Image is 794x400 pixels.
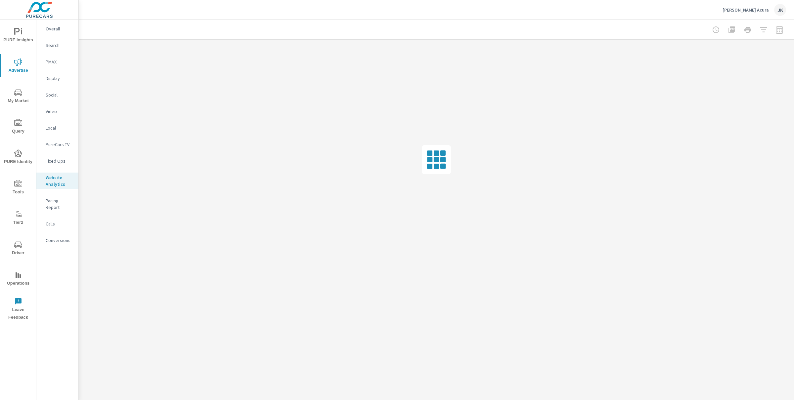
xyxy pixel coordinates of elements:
p: Overall [46,25,73,32]
p: [PERSON_NAME] Acura [723,7,769,13]
div: Search [36,40,78,50]
span: My Market [2,89,34,105]
p: Conversions [46,237,73,244]
p: Video [46,108,73,115]
span: Driver [2,241,34,257]
span: Query [2,119,34,135]
div: Display [36,73,78,83]
div: Overall [36,24,78,34]
p: Fixed Ops [46,158,73,164]
span: PURE Insights [2,28,34,44]
div: Local [36,123,78,133]
span: PURE Identity [2,149,34,166]
span: Tier2 [2,210,34,226]
p: Calls [46,220,73,227]
div: nav menu [0,20,36,324]
div: PureCars TV [36,140,78,149]
span: Tools [2,180,34,196]
p: Website Analytics [46,174,73,187]
span: Advertise [2,58,34,74]
div: Website Analytics [36,173,78,189]
div: Pacing Report [36,196,78,212]
span: Operations [2,271,34,287]
span: Leave Feedback [2,298,34,321]
div: Fixed Ops [36,156,78,166]
div: JK [774,4,786,16]
p: Social [46,92,73,98]
p: PureCars TV [46,141,73,148]
p: PMAX [46,59,73,65]
div: Video [36,106,78,116]
div: PMAX [36,57,78,67]
div: Conversions [36,235,78,245]
p: Display [46,75,73,82]
p: Pacing Report [46,197,73,211]
div: Calls [36,219,78,229]
div: Social [36,90,78,100]
p: Local [46,125,73,131]
p: Search [46,42,73,49]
